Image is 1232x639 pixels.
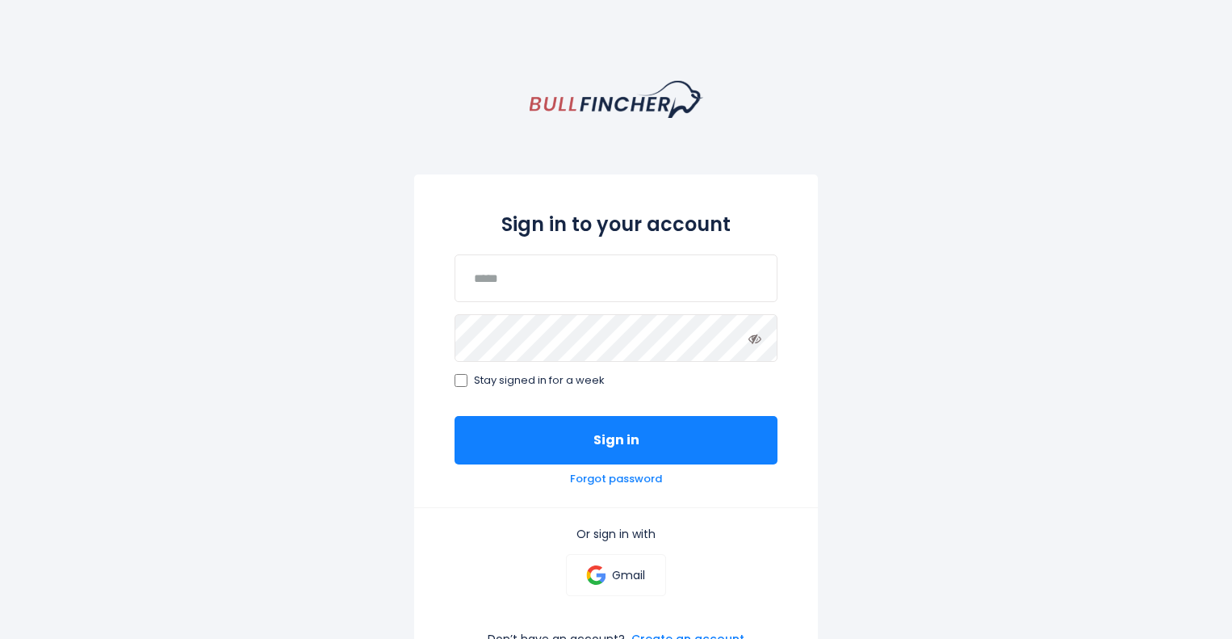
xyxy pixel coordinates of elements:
a: Gmail [566,554,665,596]
h2: Sign in to your account [455,210,777,238]
input: Stay signed in for a week [455,374,467,387]
a: homepage [530,81,703,118]
span: Stay signed in for a week [474,374,605,388]
a: Forgot password [570,473,662,486]
button: Sign in [455,416,777,465]
p: Or sign in with [455,527,777,541]
p: Gmail [612,568,645,582]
